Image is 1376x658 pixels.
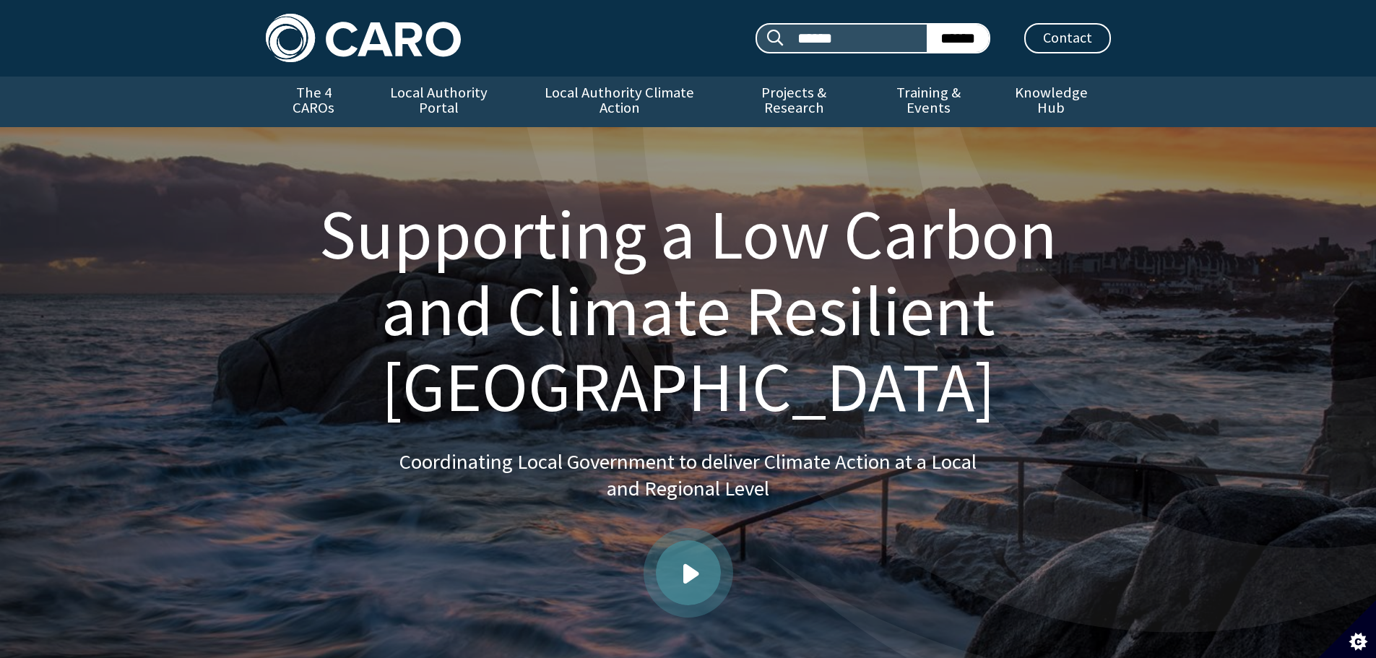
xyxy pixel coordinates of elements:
a: Play video [656,540,721,605]
a: Projects & Research [722,77,865,127]
a: Local Authority Portal [362,77,516,127]
a: Contact [1024,23,1111,53]
a: Training & Events [865,77,992,127]
img: Caro logo [266,14,461,62]
button: Set cookie preferences [1318,600,1376,658]
p: Coordinating Local Government to deliver Climate Action at a Local and Regional Level [399,449,977,503]
a: Local Authority Climate Action [516,77,722,127]
a: The 4 CAROs [266,77,362,127]
h1: Supporting a Low Carbon and Climate Resilient [GEOGRAPHIC_DATA] [283,196,1094,425]
a: Knowledge Hub [992,77,1110,127]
